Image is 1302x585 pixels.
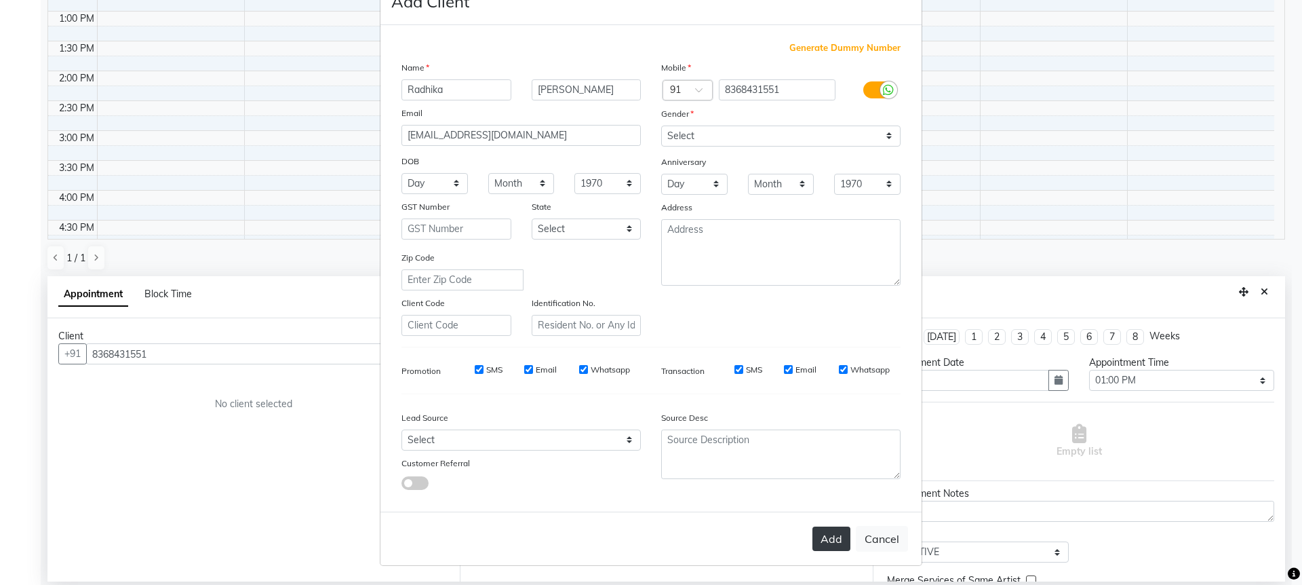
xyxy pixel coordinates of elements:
input: Mobile [719,79,836,100]
label: Promotion [401,365,441,377]
input: GST Number [401,219,511,240]
label: Client Code [401,297,445,309]
label: Anniversary [661,156,706,168]
label: Identification No. [532,297,595,309]
label: GST Number [401,201,450,213]
label: Source Desc [661,412,708,424]
input: Resident No. or Any Id [532,315,642,336]
label: SMS [486,364,502,376]
button: Add [812,527,850,551]
label: Name [401,62,429,74]
button: Cancel [856,526,908,552]
label: Lead Source [401,412,448,424]
label: State [532,201,551,213]
label: Whatsapp [591,364,630,376]
label: Email [536,364,557,376]
label: SMS [746,364,762,376]
label: Mobile [661,62,691,74]
label: Email [795,364,816,376]
label: Email [401,107,422,119]
input: First Name [401,79,511,100]
label: Customer Referral [401,457,470,470]
span: Generate Dummy Number [789,41,901,55]
label: Gender [661,108,694,120]
label: Whatsapp [850,364,890,376]
label: Transaction [661,365,705,377]
label: Address [661,202,692,214]
input: Enter Zip Code [401,269,524,290]
label: Zip Code [401,252,435,264]
label: DOB [401,155,419,168]
input: Client Code [401,315,511,336]
input: Last Name [532,79,642,100]
input: Email [401,125,641,146]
